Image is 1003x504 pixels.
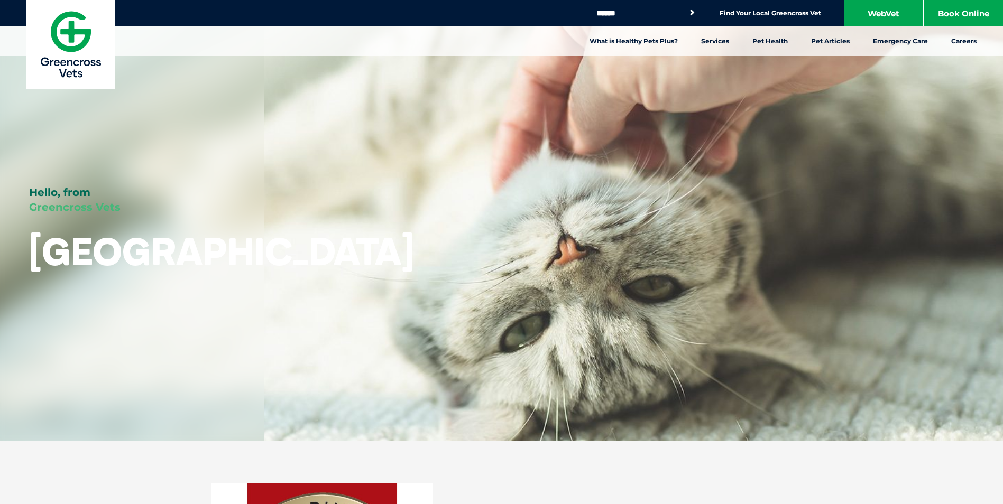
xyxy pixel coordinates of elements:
[720,9,821,17] a: Find Your Local Greencross Vet
[799,26,861,56] a: Pet Articles
[689,26,741,56] a: Services
[861,26,940,56] a: Emergency Care
[578,26,689,56] a: What is Healthy Pets Plus?
[940,26,988,56] a: Careers
[29,186,90,199] span: Hello, from
[29,201,121,213] span: Greencross Vets
[741,26,799,56] a: Pet Health
[687,7,697,18] button: Search
[29,230,414,272] h1: [GEOGRAPHIC_DATA]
